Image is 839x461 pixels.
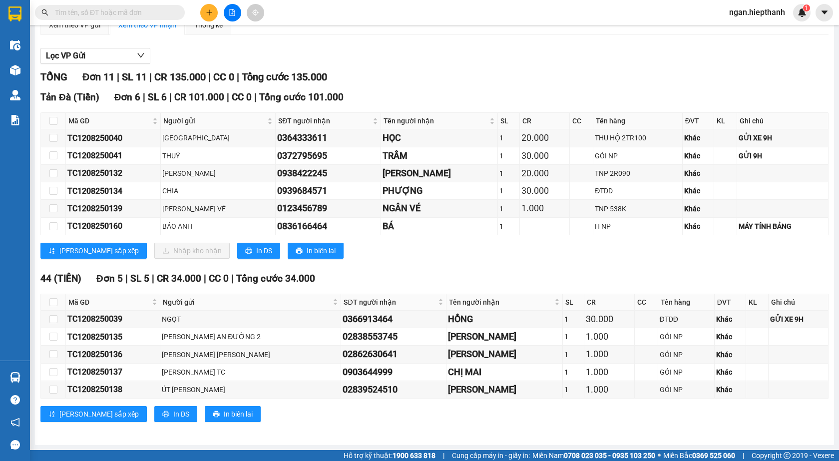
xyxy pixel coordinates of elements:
[204,273,206,284] span: |
[236,273,315,284] span: Tổng cước 34.000
[448,365,561,379] div: CHỊ MAI
[343,383,444,397] div: 02839524510
[381,200,498,217] td: NGÂN VÉ
[307,245,336,256] span: In biên lai
[715,294,746,311] th: ĐVT
[584,294,634,311] th: CR
[252,9,259,16] span: aim
[10,418,20,427] span: notification
[684,132,712,143] div: Khác
[277,219,379,233] div: 0836166464
[383,184,496,198] div: PHƯỢNG
[381,218,498,235] td: BÁ
[448,330,561,344] div: [PERSON_NAME]
[154,243,230,259] button: downloadNhập kho nhận
[499,132,518,143] div: 1
[658,294,715,311] th: Tên hàng
[499,185,518,196] div: 1
[162,221,274,232] div: BẢO ANH
[684,203,712,214] div: Khác
[46,49,85,62] span: Lọc VP Gửi
[276,129,381,147] td: 0364333611
[67,202,159,215] div: TC1208250139
[499,221,518,232] div: 1
[798,8,807,17] img: icon-new-feature
[194,19,223,30] div: Thống kê
[521,184,568,198] div: 30.000
[40,48,150,64] button: Lọc VP Gửi
[660,331,713,342] div: GÓI NP
[381,147,498,165] td: TRÂM
[816,4,833,21] button: caret-down
[448,383,561,397] div: [PERSON_NAME]
[213,71,234,83] span: CC 0
[586,312,632,326] div: 30.000
[446,364,563,381] td: CHỊ MAI
[446,311,563,328] td: HỒNG
[288,243,344,259] button: printerIn biên lai
[200,4,218,21] button: plus
[739,221,827,232] div: MÁY TÍNH BẢNG
[49,19,100,30] div: Xem theo VP gửi
[344,450,435,461] span: Hỗ trợ kỹ thuật:
[48,411,55,419] span: sort-ascending
[344,297,435,308] span: SĐT người nhận
[499,150,518,161] div: 1
[564,367,583,378] div: 1
[714,113,737,129] th: KL
[381,165,498,182] td: THANH THÚY
[341,381,446,399] td: 02839524510
[684,150,712,161] div: Khác
[59,245,139,256] span: [PERSON_NAME] sắp xếp
[67,132,159,144] div: TC1208250040
[532,450,655,461] span: Miền Nam
[716,384,744,395] div: Khác
[684,168,712,179] div: Khác
[276,218,381,235] td: 0836166464
[570,113,593,129] th: CC
[452,450,530,461] span: Cung cấp máy in - giấy in:
[154,71,206,83] span: CR 135.000
[803,4,810,11] sup: 1
[660,314,713,325] div: ĐTDĐ
[521,166,568,180] div: 20.000
[10,65,20,75] img: warehouse-icon
[381,182,498,200] td: PHƯỢNG
[721,6,793,18] span: ngan.hiepthanh
[446,381,563,399] td: TỶ NGỌC
[162,384,339,395] div: ÚT [PERSON_NAME]
[448,347,561,361] div: [PERSON_NAME]
[40,273,81,284] span: 44 (TIỀN)
[66,165,161,182] td: TC1208250132
[66,147,161,165] td: TC1208250041
[393,452,435,460] strong: 1900 633 818
[564,384,583,395] div: 1
[499,168,518,179] div: 1
[660,367,713,378] div: GÓI NP
[10,372,20,383] img: warehouse-icon
[658,454,661,458] span: ⚪️
[660,349,713,360] div: GÓI NP
[162,203,274,214] div: [PERSON_NAME] VÉ
[55,7,173,18] input: Tìm tên, số ĐT hoặc mã đơn
[769,294,829,311] th: Ghi chú
[521,149,568,163] div: 30.000
[40,406,147,422] button: sort-ascending[PERSON_NAME] sắp xếp
[242,71,327,83] span: Tổng cước 135.000
[635,294,658,311] th: CC
[343,312,444,326] div: 0366913464
[209,273,229,284] span: CC 0
[595,168,680,179] div: TNP 2R090
[163,115,265,126] span: Người gửi
[117,71,119,83] span: |
[245,247,252,255] span: printer
[231,273,234,284] span: |
[48,247,55,255] span: sort-ascending
[67,185,159,197] div: TC1208250134
[256,245,272,256] span: In DS
[173,409,189,420] span: In DS
[446,346,563,363] td: HOÀNG QUAN
[66,200,161,217] td: TC1208250139
[277,184,379,198] div: 0939684571
[296,247,303,255] span: printer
